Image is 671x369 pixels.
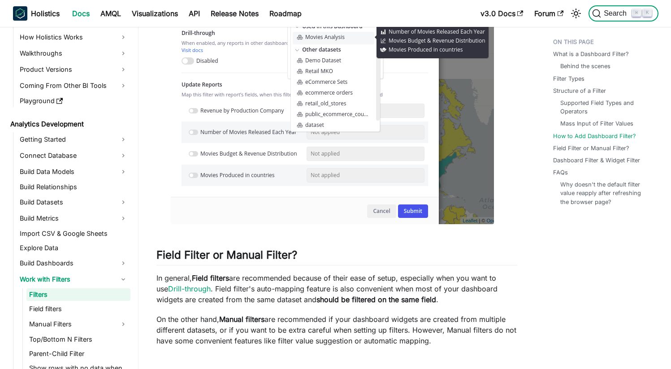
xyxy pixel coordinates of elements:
[553,50,629,58] a: What is a Dashboard Filter?
[17,148,130,163] a: Connect Database
[17,46,130,61] a: Walkthroughs
[26,303,130,315] a: Field filters
[17,62,130,77] a: Product Versions
[553,144,629,152] a: Field Filter or Manual Filter?
[26,347,130,360] a: Parent-Child Filter
[475,6,529,21] a: v3.0 Docs
[219,315,264,324] strong: Manual filters
[156,248,517,265] h2: Field Filter or Manual Filter?
[67,6,95,21] a: Docs
[4,27,139,369] nav: Docs sidebar
[316,295,436,304] strong: should be filtered on the same field
[17,132,130,147] a: Getting Started
[17,165,130,179] a: Build Data Models
[560,119,633,128] a: Mass Input of Filter Values
[26,317,130,331] a: Manual Filters
[126,6,183,21] a: Visualizations
[264,6,307,21] a: Roadmap
[205,6,264,21] a: Release Notes
[17,242,130,254] a: Explore Data
[553,168,568,177] a: FAQs
[183,6,205,21] a: API
[95,6,126,21] a: AMQL
[643,9,652,17] kbd: K
[17,256,130,270] a: Build Dashboards
[17,181,130,193] a: Build Relationships
[632,9,641,17] kbd: ⌘
[569,6,583,21] button: Switch between dark and light mode (currently light mode)
[553,74,584,83] a: Filter Types
[17,95,130,107] a: Playground
[553,156,640,165] a: Dashboard Filter & Widget Filter
[529,6,569,21] a: Forum
[17,211,130,226] a: Build Metrics
[560,180,649,206] a: Why doesn't the default filter value reapply after refreshing the browser page?
[17,195,130,209] a: Build Datasets
[17,78,130,93] a: Coming From Other BI Tools
[560,62,610,70] a: Behind the scenes
[26,333,130,346] a: Top/Bottom N Filters
[560,99,649,116] a: Supported Field Types and Operators
[8,118,130,130] a: Analytics Development
[26,288,130,301] a: Filters
[589,5,658,22] button: Search (Command+K)
[17,30,130,44] a: How Holistics Works
[156,314,517,346] p: On the other hand, are recommended if your dashboard widgets are created from multiple different ...
[553,87,606,95] a: Structure of a Filter
[17,227,130,240] a: Import CSV & Google Sheets
[31,8,60,19] b: Holistics
[601,9,632,17] span: Search
[156,273,517,305] p: In general, are recommended because of their ease of setup, especially when you want to use . Fie...
[17,272,130,287] a: Work with Filters
[13,6,60,21] a: HolisticsHolistics
[168,284,211,293] a: Drill-through
[192,273,229,282] strong: Field filters
[13,6,27,21] img: Holistics
[553,132,636,140] a: How to Add Dashboard Filter?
